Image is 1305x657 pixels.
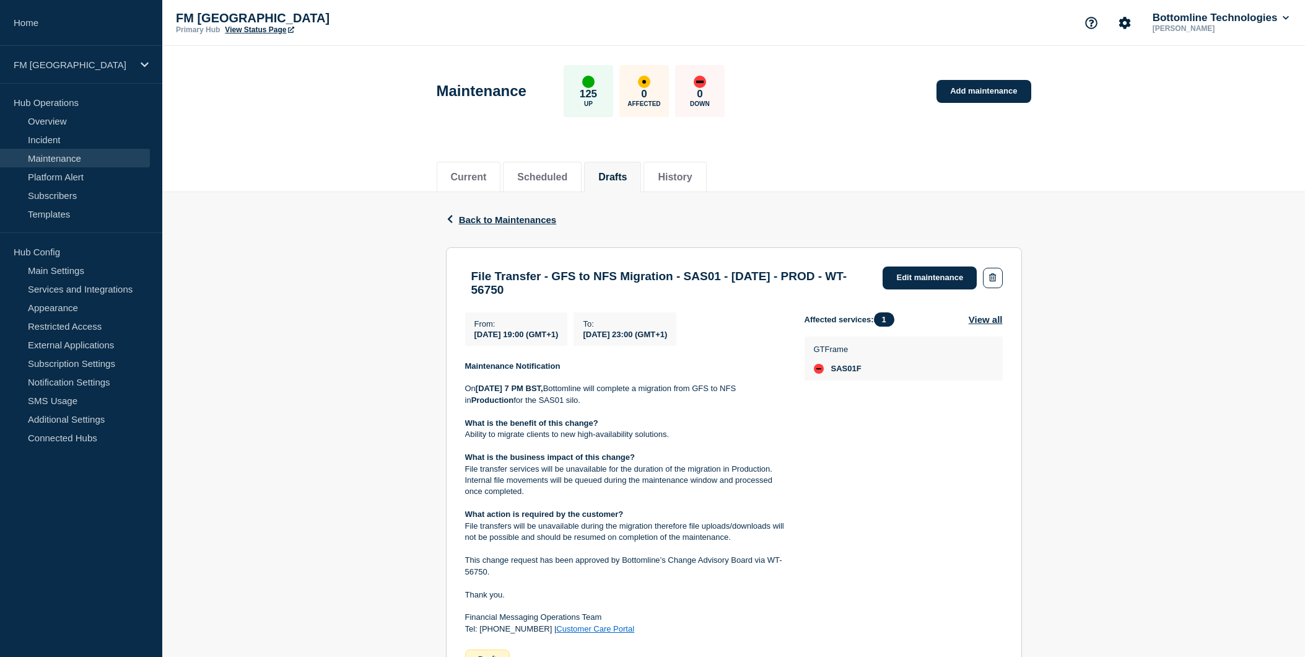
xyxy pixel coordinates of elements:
[1150,12,1291,24] button: Bottomline Technologies
[582,76,595,88] div: up
[641,88,647,100] p: 0
[690,100,710,107] p: Down
[580,88,597,100] p: 125
[583,319,667,328] p: To :
[465,418,598,428] strong: What is the benefit of this change?
[459,214,557,225] span: Back to Maintenances
[517,172,567,183] button: Scheduled
[451,172,487,183] button: Current
[465,464,785,498] p: File transfer services will be unavailable for the duration of the migration in Production. Inter...
[1150,24,1279,33] p: [PERSON_NAME]
[176,25,220,34] p: Primary Hub
[883,267,977,289] a: Edit maintenance
[583,330,667,339] span: [DATE] 23:00 (GMT+1)
[465,361,561,371] strong: Maintenance Notification
[14,60,133,70] p: FM [GEOGRAPHIC_DATA]
[465,429,785,440] p: Ability to migrate clients to new high-availability solutions.
[465,452,635,462] strong: What is the business impact of this change?
[476,384,543,393] strong: [DATE] 7 PM BST,
[474,319,559,328] p: From :
[465,589,785,601] p: Thank you.
[1112,10,1138,36] button: Account settings
[556,624,634,633] a: Customer Care Portal
[446,214,557,225] button: Back to Maintenances
[831,364,862,374] span: SAS01F
[1078,10,1104,36] button: Support
[936,80,1031,103] a: Add maintenance
[814,345,862,354] p: GTFrame
[598,172,627,183] button: Drafts
[638,76,650,88] div: affected
[465,521,785,544] p: File transfers will be unavailable during the migration therefore file uploads/downloads will not...
[465,624,785,635] p: Tel: [PHONE_NUMBER] |
[874,312,894,327] span: 1
[465,383,785,406] p: On Bottomline will complete a migration from GFS to NFS in for the SAS01 silo.
[584,100,593,107] p: Up
[658,172,692,183] button: History
[176,11,424,25] p: FM [GEOGRAPHIC_DATA]
[465,555,785,578] p: This change request has been approved by Bottomline’s Change Advisory Board via WT-56750.
[697,88,702,100] p: 0
[465,612,785,623] p: Financial Messaging Operations Team
[814,364,824,374] div: down
[474,330,559,339] span: [DATE] 19:00 (GMT+1)
[437,82,526,100] h1: Maintenance
[969,312,1003,327] button: View all
[471,395,514,405] strong: Production
[627,100,660,107] p: Affected
[805,312,901,327] span: Affected services:
[225,25,294,34] a: View Status Page
[471,270,871,297] h3: File Transfer - GFS to NFS Migration - SAS01 - [DATE] - PROD - WT-56750
[465,509,624,519] strong: What action is required by the customer?
[694,76,706,88] div: down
